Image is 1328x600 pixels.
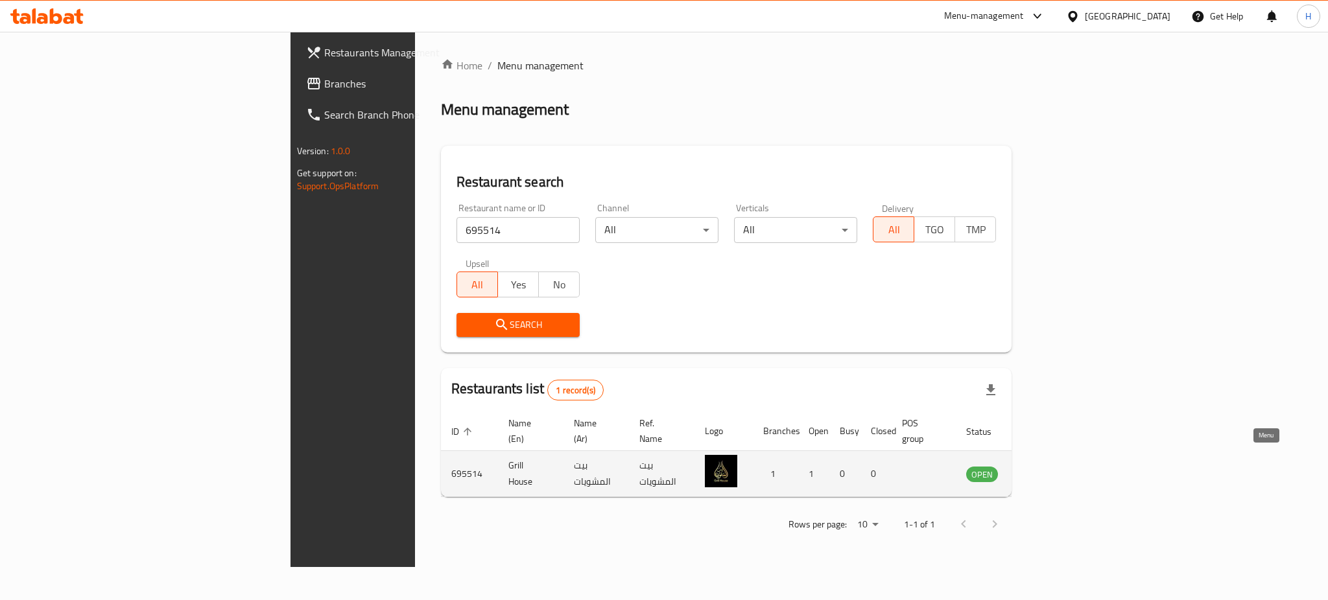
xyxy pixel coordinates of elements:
p: 1-1 of 1 [904,516,935,533]
th: Open [798,411,829,451]
td: 0 [829,451,860,497]
nav: breadcrumb [441,58,1012,73]
span: Get support on: [297,165,357,181]
span: Status [966,424,1008,439]
span: ID [451,424,476,439]
button: TMP [954,216,996,242]
td: 1 [798,451,829,497]
td: بيت المشويات [563,451,629,497]
span: H [1305,9,1311,23]
span: 1.0.0 [331,143,351,159]
span: No [544,275,575,294]
th: Branches [753,411,798,451]
div: Export file [975,375,1006,406]
input: Search for restaurant name or ID.. [456,217,580,243]
span: All [462,275,493,294]
h2: Menu management [441,99,569,120]
label: Upsell [466,259,490,268]
span: POS group [902,415,940,446]
td: بيت المشويات [629,451,694,497]
span: Search Branch Phone [324,107,502,122]
div: All [734,217,857,243]
span: All [879,220,909,239]
th: Closed [860,411,892,451]
td: Grill House [498,451,563,497]
button: Yes [497,271,539,297]
table: enhanced table [441,411,1069,497]
h2: Restaurant search [456,172,997,192]
span: Name (En) [508,415,548,446]
label: Delivery [882,203,914,213]
span: Search [467,317,569,333]
button: All [456,271,498,297]
span: OPEN [966,467,998,482]
h2: Restaurants list [451,379,604,400]
button: All [873,216,914,242]
a: Branches [296,68,512,99]
button: TGO [914,216,955,242]
th: Logo [694,411,753,451]
a: Support.OpsPlatform [297,178,379,194]
th: Busy [829,411,860,451]
span: Yes [503,275,534,294]
div: Rows per page: [852,515,883,535]
span: Menu management [497,58,584,73]
span: Version: [297,143,329,159]
span: Name (Ar) [574,415,613,446]
div: Menu-management [944,8,1024,24]
span: TMP [960,220,991,239]
a: Restaurants Management [296,37,512,68]
span: Restaurants Management [324,45,502,60]
td: 0 [860,451,892,497]
span: 1 record(s) [548,384,603,397]
span: Branches [324,76,502,91]
p: Rows per page: [788,516,847,533]
td: 1 [753,451,798,497]
span: TGO [919,220,950,239]
a: Search Branch Phone [296,99,512,130]
div: All [595,217,718,243]
div: Total records count [547,380,604,400]
img: Grill House [705,455,737,487]
button: No [538,271,580,297]
div: [GEOGRAPHIC_DATA] [1085,9,1170,23]
span: Ref. Name [639,415,679,446]
button: Search [456,313,580,337]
